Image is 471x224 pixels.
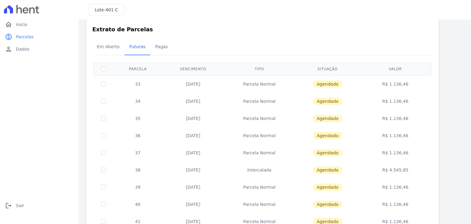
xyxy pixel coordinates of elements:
[224,75,295,93] td: Parcela Normal
[126,41,149,53] span: Futuras
[224,196,295,213] td: Parcela Normal
[313,183,342,191] span: Agendado
[113,179,162,196] td: 39
[224,127,295,144] td: Parcela Normal
[313,115,342,122] span: Agendado
[162,93,224,110] td: [DATE]
[224,63,295,75] th: Tipo
[5,45,12,53] i: person
[5,33,12,41] i: paid
[92,39,124,55] a: Em Aberto
[113,144,162,161] td: 37
[162,161,224,179] td: [DATE]
[313,80,342,88] span: Agendado
[361,127,430,144] td: R$ 1.136,46
[162,144,224,161] td: [DATE]
[162,196,224,213] td: [DATE]
[16,21,27,28] span: Início
[224,93,295,110] td: Parcela Normal
[162,75,224,93] td: [DATE]
[113,127,162,144] td: 36
[93,41,123,53] span: Em Aberto
[162,127,224,144] td: [DATE]
[361,75,430,93] td: R$ 1.136,46
[295,63,360,75] th: Situação
[361,161,430,179] td: R$ 4.545,85
[124,39,150,55] a: Futuras
[113,63,162,75] th: Parcela
[2,43,76,55] a: personDados
[5,202,12,209] i: logout
[113,93,162,110] td: 34
[224,110,295,127] td: Parcela Normal
[313,132,342,139] span: Agendado
[113,196,162,213] td: 40
[361,110,430,127] td: R$ 1.136,46
[2,18,76,31] a: homeInício
[162,63,224,75] th: Vencimento
[95,7,118,13] h3: Lote:
[113,75,162,93] td: 33
[313,98,342,105] span: Agendado
[224,161,295,179] td: Intercalada
[5,21,12,28] i: home
[313,166,342,174] span: Agendado
[162,110,224,127] td: [DATE]
[16,203,24,209] span: Sair
[313,149,342,156] span: Agendado
[224,179,295,196] td: Parcela Normal
[16,34,34,40] span: Parcelas
[361,196,430,213] td: R$ 1.136,46
[2,199,76,212] a: logoutSair
[224,144,295,161] td: Parcela Normal
[150,39,173,55] a: Pagas
[92,25,433,33] h3: Extrato de Parcelas
[2,31,76,43] a: paidParcelas
[361,93,430,110] td: R$ 1.136,46
[162,179,224,196] td: [DATE]
[313,201,342,208] span: Agendado
[105,7,118,12] span: 401 C
[113,110,162,127] td: 35
[361,179,430,196] td: R$ 1.136,46
[151,41,171,53] span: Pagas
[361,144,430,161] td: R$ 1.136,46
[361,63,430,75] th: Valor
[113,161,162,179] td: 38
[16,46,29,52] span: Dados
